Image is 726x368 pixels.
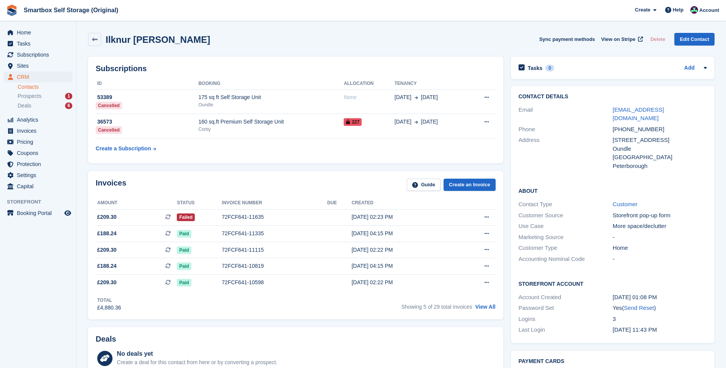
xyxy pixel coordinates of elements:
div: [DATE] 02:22 PM [352,246,455,254]
div: 160 sq.ft Premium Self Storage Unit [198,118,344,126]
div: 1 [65,93,72,99]
div: Yes [613,304,707,313]
span: Create [635,6,650,14]
span: £188.24 [97,230,117,238]
div: 72FCF641-11335 [222,230,327,238]
div: Create a deal for this contact from here or by converting a prospect. [117,358,277,366]
div: Password Set [519,304,613,313]
span: Protection [17,159,63,169]
a: menu [4,38,72,49]
a: menu [4,27,72,38]
span: [DATE] [421,93,438,101]
div: Cancelled [96,126,122,134]
a: menu [4,137,72,147]
div: Contact Type [519,200,613,209]
h2: About [519,187,707,194]
span: £209.30 [97,213,117,221]
span: CRM [17,72,63,82]
a: Deals 6 [18,102,72,110]
span: View on Stripe [601,36,635,43]
div: More space/declutter [613,222,707,231]
th: ID [96,78,198,90]
span: Coupons [17,148,63,158]
span: £188.24 [97,262,117,270]
div: Storefront pop-up form [613,211,707,220]
th: Status [177,197,222,209]
th: Tenancy [395,78,468,90]
span: [DATE] [395,93,411,101]
h2: Ilknur [PERSON_NAME] [106,34,210,45]
a: Customer [613,201,638,207]
a: menu [4,181,72,192]
span: Deals [18,102,31,109]
h2: Storefront Account [519,280,707,287]
a: Create a Subscription [96,142,156,156]
span: ( ) [622,304,656,311]
div: [PHONE_NUMBER] [613,125,707,134]
div: 3 [613,315,707,324]
div: Logins [519,315,613,324]
a: Add [684,64,695,73]
a: Preview store [63,208,72,218]
a: menu [4,159,72,169]
div: Accounting Nominal Code [519,255,613,264]
span: Capital [17,181,63,192]
a: menu [4,49,72,60]
span: Paid [177,262,191,270]
th: Created [352,197,455,209]
div: [DATE] 02:22 PM [352,278,455,287]
div: Home [613,244,707,252]
a: menu [4,125,72,136]
span: Settings [17,170,63,181]
a: Guide [407,179,440,191]
h2: Deals [96,335,116,344]
span: Subscriptions [17,49,63,60]
a: Edit Contact [674,33,715,46]
div: Oundle [198,101,344,108]
a: menu [4,208,72,218]
img: Alex Selenitsas [690,6,698,14]
a: View on Stripe [598,33,644,46]
div: 72FCF641-11635 [222,213,327,221]
div: [DATE] 01:08 PM [613,293,707,302]
h2: Subscriptions [96,64,496,73]
span: Paid [177,279,191,287]
div: Marketing Source [519,233,613,242]
a: menu [4,114,72,125]
a: menu [4,170,72,181]
div: Use Case [519,222,613,231]
div: 6 [65,103,72,109]
div: [DATE] 02:23 PM [352,213,455,221]
th: Amount [96,197,177,209]
span: Failed [177,213,195,221]
a: menu [4,72,72,82]
th: Allocation [344,78,394,90]
span: Paid [177,246,191,254]
span: Pricing [17,137,63,147]
div: Oundle [613,145,707,153]
div: Address [519,136,613,170]
span: [DATE] [421,118,438,126]
div: 72FCF641-11115 [222,246,327,254]
div: - [613,255,707,264]
span: Invoices [17,125,63,136]
div: Total [97,297,121,304]
div: None [344,93,394,101]
h2: Invoices [96,179,126,191]
a: Smartbox Self Storage (Original) [21,4,121,16]
span: 227 [344,118,362,126]
a: Contacts [18,83,72,91]
div: Account Created [519,293,613,302]
a: Create an Invoice [444,179,496,191]
h2: Tasks [528,65,543,72]
a: [EMAIL_ADDRESS][DOMAIN_NAME] [613,106,664,122]
div: Corby [198,126,344,133]
div: [GEOGRAPHIC_DATA] [613,153,707,162]
span: Tasks [17,38,63,49]
h2: Payment cards [519,358,707,365]
span: £209.30 [97,278,117,287]
div: [STREET_ADDRESS] [613,136,707,145]
div: Customer Type [519,244,613,252]
div: £4,880.36 [97,304,121,312]
div: 0 [545,65,554,72]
